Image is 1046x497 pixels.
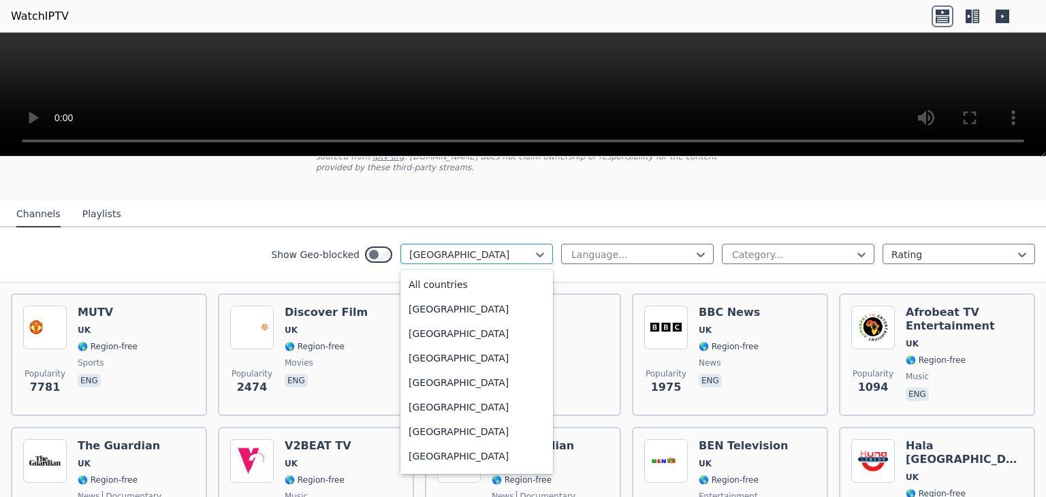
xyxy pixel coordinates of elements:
span: 🌎 Region-free [78,475,138,485]
span: 🌎 Region-free [699,341,759,352]
span: 🌎 Region-free [492,475,552,485]
span: UK [906,472,919,483]
div: [GEOGRAPHIC_DATA] [400,346,553,370]
span: 7781 [30,379,61,396]
img: Afrobeat TV Entertainment [851,306,895,349]
span: Popularity [646,368,686,379]
span: 🌎 Region-free [78,341,138,352]
span: UK [78,325,91,336]
span: news [699,357,720,368]
h6: BBC News [699,306,760,319]
span: 1975 [651,379,682,396]
div: [GEOGRAPHIC_DATA] [400,419,553,444]
p: eng [699,374,722,387]
span: 🌎 Region-free [699,475,759,485]
span: UK [699,458,712,469]
h6: BEN Television [699,439,788,453]
span: UK [285,458,298,469]
span: UK [285,325,298,336]
img: Hala London [851,439,895,483]
a: WatchIPTV [11,8,69,25]
span: Popularity [232,368,272,379]
img: BEN Television [644,439,688,483]
span: music [906,371,929,382]
h6: MUTV [78,306,138,319]
span: 🌎 Region-free [285,475,345,485]
img: Discover Film [230,306,274,349]
span: 🌎 Region-free [906,355,966,366]
h6: Afrobeat TV Entertainment [906,306,1023,333]
div: [GEOGRAPHIC_DATA] [400,370,553,395]
img: V2BEAT TV [230,439,274,483]
span: Popularity [25,368,65,379]
div: Aruba [400,468,553,493]
span: sports [78,357,104,368]
div: All countries [400,272,553,297]
span: Popularity [853,368,893,379]
img: The Guardian [23,439,67,483]
h6: Discover Film [285,306,368,319]
span: 2474 [237,379,268,396]
span: movies [285,357,313,368]
p: eng [285,374,308,387]
p: eng [906,387,929,401]
div: [GEOGRAPHIC_DATA] [400,395,553,419]
label: Show Geo-blocked [271,248,360,261]
p: eng [78,374,101,387]
h6: The Guardian [78,439,161,453]
div: [GEOGRAPHIC_DATA] [400,297,553,321]
h6: Hala [GEOGRAPHIC_DATA] [906,439,1023,466]
span: UK [906,338,919,349]
span: 🌎 Region-free [285,341,345,352]
span: UK [78,458,91,469]
img: MUTV [23,306,67,349]
img: BBC News [644,306,688,349]
div: [GEOGRAPHIC_DATA] [400,321,553,346]
h6: V2BEAT TV [285,439,351,453]
div: [GEOGRAPHIC_DATA] [400,444,553,468]
a: iptv-org [373,152,405,161]
button: Playlists [82,202,121,227]
span: 1094 [858,379,889,396]
span: UK [699,325,712,336]
button: Channels [16,202,61,227]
